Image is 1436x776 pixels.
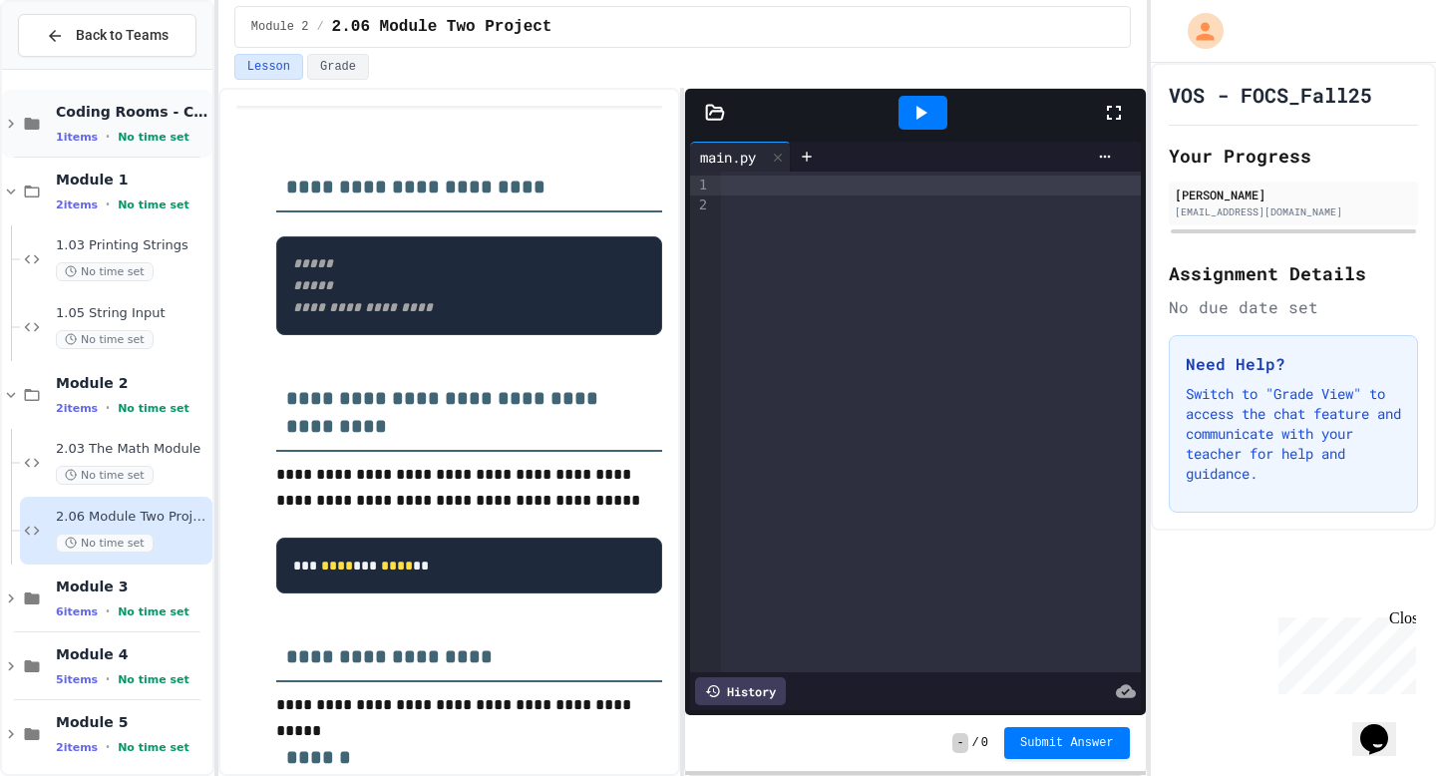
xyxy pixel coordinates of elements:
span: 2.06 Module Two Project [332,15,552,39]
span: 6 items [56,605,98,618]
h2: Your Progress [1169,142,1418,170]
span: Submit Answer [1020,735,1114,751]
span: • [106,603,110,619]
span: • [106,196,110,212]
span: 2 items [56,741,98,754]
button: Submit Answer [1004,727,1130,759]
div: main.py [690,147,766,168]
span: 1 items [56,131,98,144]
span: Back to Teams [76,25,169,46]
span: 2.03 The Math Module [56,441,208,458]
span: Module 3 [56,578,208,595]
span: No time set [56,330,154,349]
button: Lesson [234,54,303,80]
div: main.py [690,142,791,172]
span: Module 4 [56,645,208,663]
span: Module 2 [56,374,208,392]
span: • [106,671,110,687]
button: Back to Teams [18,14,196,57]
span: 1.05 String Input [56,305,208,322]
div: 1 [690,176,710,195]
iframe: chat widget [1270,609,1416,694]
span: / [316,19,323,35]
h1: VOS - FOCS_Fall25 [1169,81,1372,109]
h3: Need Help? [1186,352,1401,376]
div: My Account [1167,8,1229,54]
span: • [106,739,110,755]
span: No time set [56,466,154,485]
div: No due date set [1169,295,1418,319]
span: No time set [118,131,189,144]
button: Grade [307,54,369,80]
span: - [952,733,967,753]
div: [EMAIL_ADDRESS][DOMAIN_NAME] [1175,204,1412,219]
p: Switch to "Grade View" to access the chat feature and communicate with your teacher for help and ... [1186,384,1401,484]
span: No time set [118,402,189,415]
span: • [106,129,110,145]
span: Coding Rooms - Class Activities [56,103,208,121]
div: History [695,677,786,705]
span: 1.03 Printing Strings [56,237,208,254]
span: • [106,400,110,416]
span: No time set [118,605,189,618]
h2: Assignment Details [1169,259,1418,287]
span: No time set [56,534,154,553]
span: No time set [118,198,189,211]
span: 0 [981,735,988,751]
div: 2 [690,195,710,215]
span: Module 2 [251,19,309,35]
span: Module 1 [56,171,208,189]
span: No time set [118,673,189,686]
span: / [972,735,979,751]
span: No time set [56,262,154,281]
div: [PERSON_NAME] [1175,186,1412,203]
span: Module 5 [56,713,208,731]
iframe: chat widget [1352,696,1416,756]
div: Chat with us now!Close [8,8,138,127]
span: 5 items [56,673,98,686]
span: 2 items [56,198,98,211]
span: 2.06 Module Two Project [56,509,208,526]
span: No time set [118,741,189,754]
span: 2 items [56,402,98,415]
